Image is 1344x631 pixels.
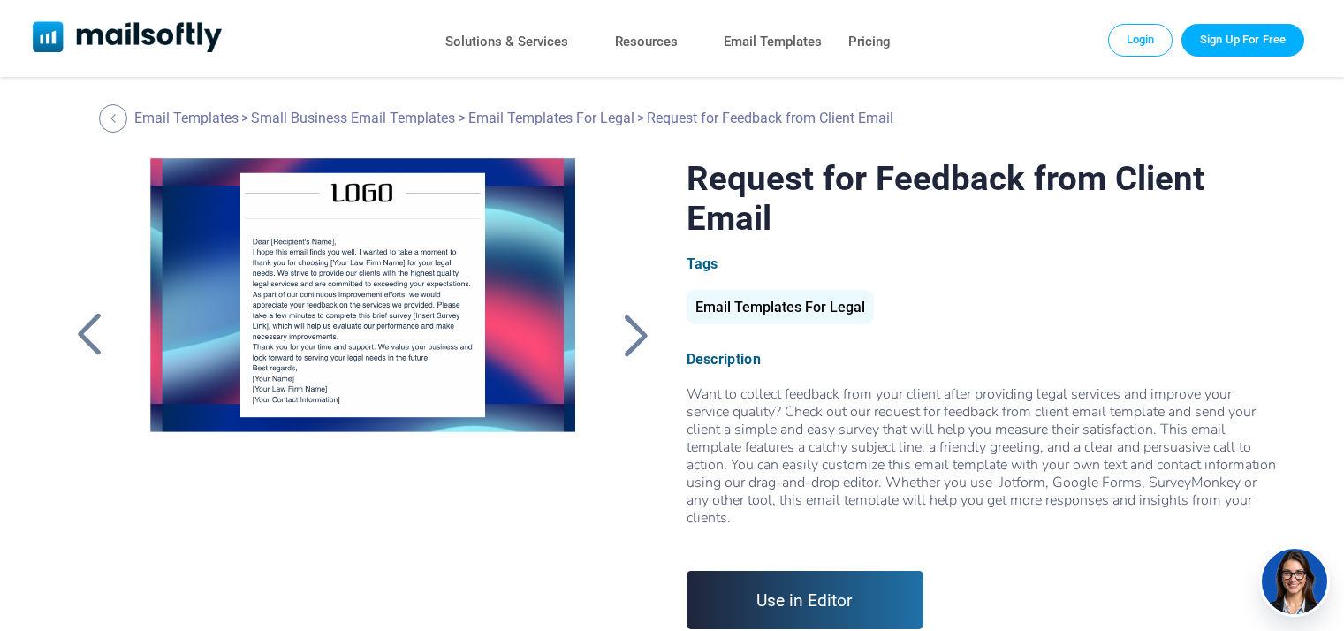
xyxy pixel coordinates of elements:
[615,29,678,55] a: Resources
[99,104,132,133] a: Back
[251,110,455,126] a: Small Business Email Templates
[687,158,1277,238] h1: Request for Feedback from Client Email
[67,312,111,358] a: Back
[687,384,1277,544] span: Want to collect feedback from your client after providing legal services and improve your service...
[687,290,874,324] div: Email Templates For Legal
[126,158,599,600] a: Request for Feedback from Client Email
[687,571,924,629] a: Use in Editor
[134,110,239,126] a: Email Templates
[724,29,822,55] a: Email Templates
[613,312,657,358] a: Back
[848,29,891,55] a: Pricing
[33,21,223,56] a: Mailsoftly
[1181,24,1304,56] a: Trial
[687,255,1277,272] div: Tags
[1108,24,1173,56] a: Login
[468,110,634,126] a: Email Templates For Legal
[445,29,568,55] a: Solutions & Services
[687,306,874,314] a: Email Templates For Legal
[687,351,1277,368] div: Description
